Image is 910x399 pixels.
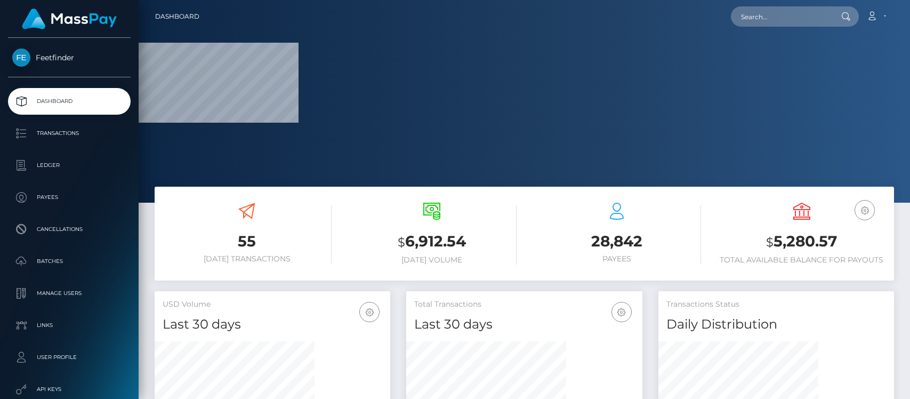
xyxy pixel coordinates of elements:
p: Dashboard [12,93,126,109]
h6: [DATE] Volume [348,256,517,265]
a: Dashboard [155,5,199,28]
img: Feetfinder [12,49,30,67]
p: Manage Users [12,285,126,301]
p: Ledger [12,157,126,173]
p: Payees [12,189,126,205]
small: $ [398,235,405,250]
p: API Keys [12,381,126,397]
p: Links [12,317,126,333]
a: Ledger [8,152,131,179]
a: Transactions [8,120,131,147]
span: Feetfinder [8,53,131,62]
p: Cancellations [12,221,126,237]
a: Payees [8,184,131,211]
h3: 55 [163,231,332,252]
a: Cancellations [8,216,131,243]
a: Manage Users [8,280,131,307]
h3: 28,842 [533,231,702,252]
a: User Profile [8,344,131,371]
p: User Profile [12,349,126,365]
h4: Daily Distribution [666,315,886,334]
h6: Payees [533,254,702,264]
h5: USD Volume [163,299,382,310]
a: Batches [8,248,131,275]
h3: 5,280.57 [717,231,886,253]
h5: Total Transactions [414,299,634,310]
small: $ [766,235,774,250]
h5: Transactions Status [666,299,886,310]
h4: Last 30 days [414,315,634,334]
h6: [DATE] Transactions [163,254,332,264]
img: MassPay Logo [22,9,117,29]
h6: Total Available Balance for Payouts [717,256,886,265]
a: Dashboard [8,88,131,115]
p: Transactions [12,125,126,141]
h4: Last 30 days [163,315,382,334]
input: Search... [731,6,831,27]
a: Links [8,312,131,339]
p: Batches [12,253,126,269]
h3: 6,912.54 [348,231,517,253]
